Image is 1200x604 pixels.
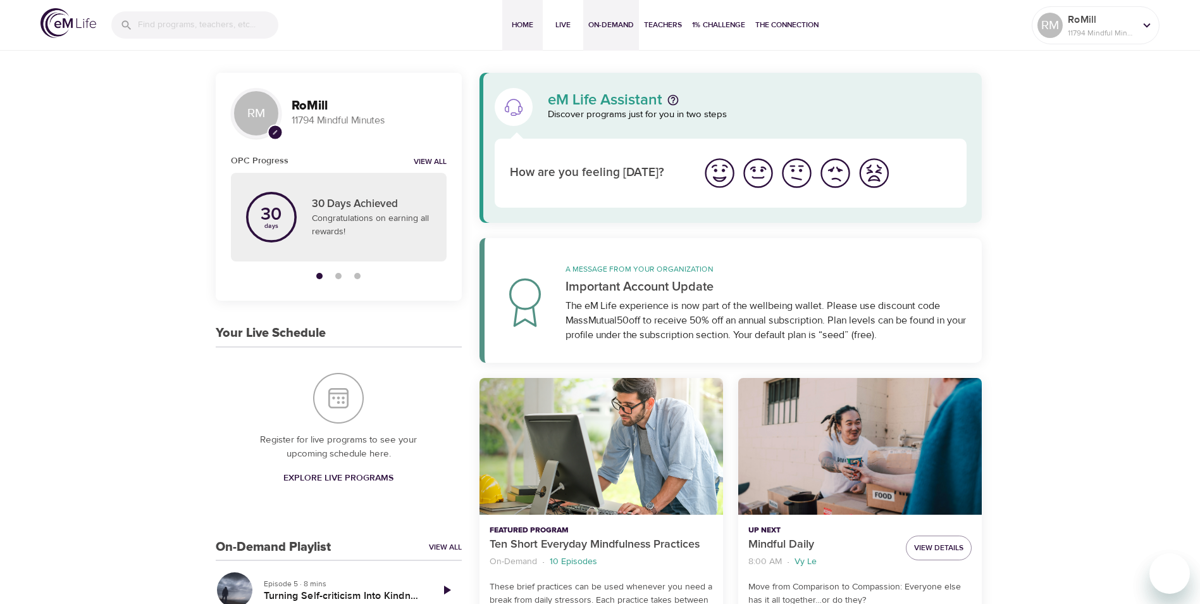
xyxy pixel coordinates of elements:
p: 11794 Mindful Minutes [292,113,447,128]
button: View Details [906,536,972,560]
button: I'm feeling worst [855,154,893,192]
img: Your Live Schedule [313,373,364,424]
div: RM [1037,13,1063,38]
p: How are you feeling [DATE]? [510,164,685,182]
p: Featured Program [490,525,713,536]
span: Teachers [644,18,682,32]
button: I'm feeling bad [816,154,855,192]
h3: On-Demand Playlist [216,540,331,555]
img: good [741,156,776,191]
span: Live [548,18,578,32]
p: Vy Le [795,555,817,569]
span: Explore Live Programs [283,470,393,486]
h6: OPC Progress [231,154,288,168]
p: 8:00 AM [748,555,782,569]
p: 10 Episodes [550,555,597,569]
p: eM Life Assistant [548,92,662,108]
input: Find programs, teachers, etc... [138,11,278,39]
h5: Turning Self-criticism Into Kindness [264,589,421,603]
iframe: Button to launch messaging window [1149,553,1190,594]
li: · [542,553,545,570]
p: Discover programs just for you in two steps [548,108,967,122]
button: Mindful Daily [738,378,982,515]
p: A message from your organization [566,263,967,275]
div: RM [231,88,281,139]
button: I'm feeling great [700,154,739,192]
button: Ten Short Everyday Mindfulness Practices [479,378,723,515]
p: RoMill [1068,12,1135,27]
p: days [261,223,281,229]
span: View Details [914,541,963,555]
img: worst [857,156,891,191]
nav: breadcrumb [748,553,896,570]
p: Important Account Update [566,277,967,296]
button: I'm feeling ok [777,154,816,192]
a: View All [429,542,462,553]
img: ok [779,156,814,191]
a: View all notifications [414,157,447,168]
p: Ten Short Everyday Mindfulness Practices [490,536,713,553]
img: logo [40,8,96,38]
nav: breadcrumb [490,553,713,570]
button: I'm feeling good [739,154,777,192]
img: bad [818,156,853,191]
img: eM Life Assistant [504,97,524,117]
p: On-Demand [490,555,537,569]
span: Home [507,18,538,32]
h3: RoMill [292,99,447,113]
p: 30 Days Achieved [312,196,431,213]
span: The Connection [755,18,819,32]
li: · [787,553,789,570]
span: 1% Challenge [692,18,745,32]
p: 30 [261,206,281,223]
p: 11794 Mindful Minutes [1068,27,1135,39]
span: On-Demand [588,18,634,32]
img: great [702,156,737,191]
p: Register for live programs to see your upcoming schedule here. [241,433,436,462]
p: Mindful Daily [748,536,896,553]
p: Congratulations on earning all rewards! [312,212,431,239]
p: Up Next [748,525,896,536]
div: The eM Life experience is now part of the wellbeing wallet. Please use discount code MassMutual50... [566,299,967,343]
p: Episode 5 · 8 mins [264,578,421,589]
a: Explore Live Programs [278,467,399,490]
h3: Your Live Schedule [216,326,326,341]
